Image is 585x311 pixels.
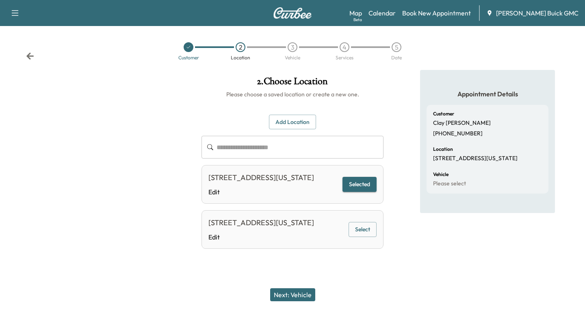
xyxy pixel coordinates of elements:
[208,217,314,228] div: [STREET_ADDRESS][US_STATE]
[433,180,466,187] p: Please select
[433,172,448,177] h6: Vehicle
[336,55,353,60] div: Services
[208,172,314,183] div: [STREET_ADDRESS][US_STATE]
[392,42,401,52] div: 5
[231,55,250,60] div: Location
[349,8,362,18] a: MapBeta
[285,55,300,60] div: Vehicle
[208,187,314,197] a: Edit
[433,111,454,116] h6: Customer
[391,55,402,60] div: Date
[208,232,314,242] a: Edit
[433,155,518,162] p: [STREET_ADDRESS][US_STATE]
[26,52,34,60] div: Back
[496,8,578,18] span: [PERSON_NAME] Buick GMC
[402,8,471,18] a: Book New Appointment
[269,115,316,130] button: Add Location
[288,42,297,52] div: 3
[353,17,362,23] div: Beta
[201,90,383,98] h6: Please choose a saved location or create a new one.
[273,7,312,19] img: Curbee Logo
[349,222,377,237] button: Select
[427,89,548,98] h5: Appointment Details
[433,147,453,152] h6: Location
[342,177,377,192] button: Selected
[368,8,396,18] a: Calendar
[433,120,491,127] p: Clay [PERSON_NAME]
[201,76,383,90] h1: 2 . Choose Location
[270,288,315,301] button: Next: Vehicle
[340,42,349,52] div: 4
[178,55,199,60] div: Customer
[236,42,245,52] div: 2
[433,130,483,137] p: [PHONE_NUMBER]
